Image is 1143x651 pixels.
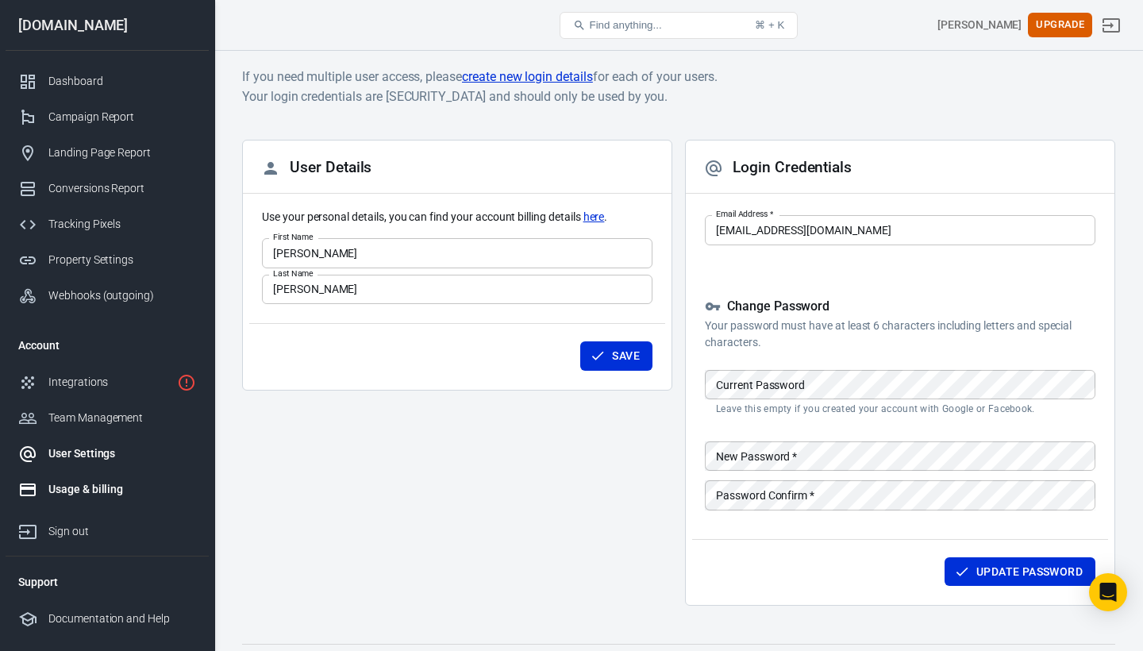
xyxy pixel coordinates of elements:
[48,252,196,268] div: Property Settings
[261,159,371,178] h2: User Details
[48,611,196,627] div: Documentation and Help
[716,208,773,220] label: Email Address
[1089,573,1127,611] div: Open Intercom Messenger
[560,12,798,39] button: Find anything...⌘ + K
[1092,6,1130,44] a: Sign out
[48,410,196,426] div: Team Management
[242,67,1115,106] h6: If you need multiple user access, please for each of your users. Your login credentials are [SECU...
[704,159,852,178] h2: Login Credentials
[583,209,605,225] a: here
[48,445,196,462] div: User Settings
[262,275,652,304] input: Doe
[6,326,209,364] li: Account
[755,19,784,31] div: ⌘ + K
[48,287,196,304] div: Webhooks (outgoing)
[580,341,652,371] button: Save
[6,206,209,242] a: Tracking Pixels
[48,523,196,540] div: Sign out
[705,299,1095,315] h5: Change Password
[48,109,196,125] div: Campaign Report
[6,18,209,33] div: [DOMAIN_NAME]
[48,73,196,90] div: Dashboard
[462,67,593,87] a: create new login details
[48,216,196,233] div: Tracking Pixels
[716,403,1084,415] p: Leave this empty if you created your account with Google or Facebook.
[589,19,661,31] span: Find anything...
[6,472,209,507] a: Usage & billing
[177,373,196,392] svg: 1 networks not verified yet
[273,268,314,279] label: Last Name
[6,563,209,601] li: Support
[262,238,652,268] input: John
[6,99,209,135] a: Campaign Report
[6,171,209,206] a: Conversions Report
[6,364,209,400] a: Integrations
[705,318,1095,351] p: Your password must have at least 6 characters including letters and special characters.
[273,231,314,243] label: First Name
[6,64,209,99] a: Dashboard
[48,481,196,498] div: Usage & billing
[937,17,1022,33] div: Account id: GXqx2G2u
[48,374,171,391] div: Integrations
[6,135,209,171] a: Landing Page Report
[48,180,196,197] div: Conversions Report
[1028,13,1092,37] button: Upgrade
[6,242,209,278] a: Property Settings
[6,436,209,472] a: User Settings
[262,209,652,225] p: Use your personal details, you can find your account billing details .
[945,557,1095,587] button: Update Password
[6,507,209,549] a: Sign out
[6,278,209,314] a: Webhooks (outgoing)
[48,144,196,161] div: Landing Page Report
[6,400,209,436] a: Team Management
